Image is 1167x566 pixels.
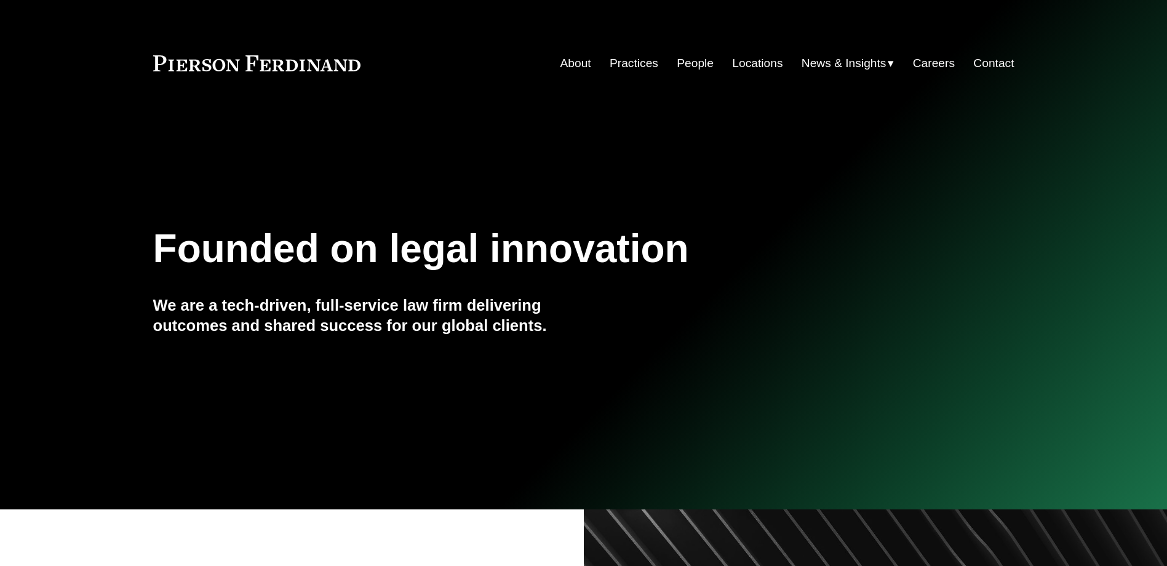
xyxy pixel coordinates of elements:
a: Contact [973,52,1014,75]
h4: We are a tech-driven, full-service law firm delivering outcomes and shared success for our global... [153,295,584,335]
a: folder dropdown [802,52,894,75]
a: Careers [913,52,955,75]
span: News & Insights [802,53,886,74]
a: People [677,52,714,75]
h1: Founded on legal innovation [153,226,871,271]
a: About [560,52,591,75]
a: Locations [732,52,783,75]
a: Practices [610,52,658,75]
